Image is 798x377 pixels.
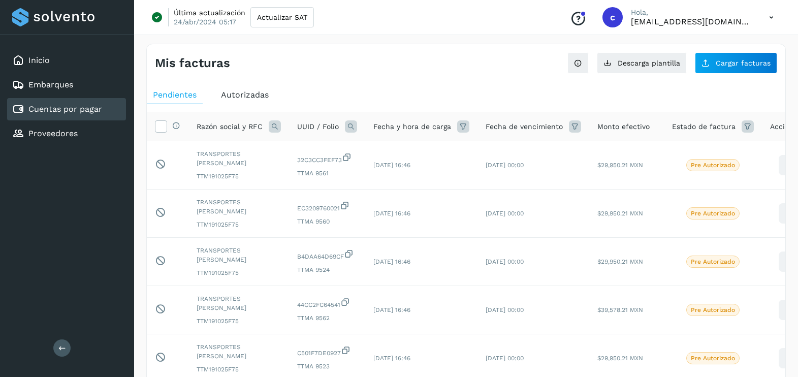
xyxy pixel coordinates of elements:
[716,59,771,67] span: Cargar facturas
[153,90,197,100] span: Pendientes
[197,365,281,374] span: TTM191025F75
[28,104,102,114] a: Cuentas por pagar
[486,162,524,169] span: [DATE] 00:00
[197,294,281,312] span: TRANSPORTES [PERSON_NAME]
[7,122,126,145] div: Proveedores
[373,306,410,313] span: [DATE] 16:46
[28,55,50,65] a: Inicio
[297,217,357,226] span: TTMA 9560
[297,362,357,371] span: TTMA 9523
[197,198,281,216] span: TRANSPORTES [PERSON_NAME]
[691,355,735,362] p: Pre Autorizado
[691,210,735,217] p: Pre Autorizado
[197,317,281,326] span: TTM191025F75
[297,152,357,165] span: 32C3CC3FEF73
[297,297,357,309] span: 44CC2FC64541
[297,201,357,213] span: EC3209760021
[297,345,357,358] span: C501F7DE0927
[174,17,236,26] p: 24/abr/2024 05:17
[597,306,643,313] span: $39,578.21 MXN
[28,129,78,138] a: Proveedores
[257,14,307,21] span: Actualizar SAT
[631,8,753,17] p: Hola,
[691,306,735,313] p: Pre Autorizado
[695,52,777,74] button: Cargar facturas
[597,210,643,217] span: $29,950.21 MXN
[597,121,650,132] span: Monto efectivo
[250,7,314,27] button: Actualizar SAT
[197,149,281,168] span: TRANSPORTES [PERSON_NAME]
[197,220,281,229] span: TTM191025F75
[197,121,263,132] span: Razón social y RFC
[297,265,357,274] span: TTMA 9524
[373,210,410,217] span: [DATE] 16:46
[297,249,357,261] span: B4DAA64D69CF
[373,121,451,132] span: Fecha y hora de carga
[486,355,524,362] span: [DATE] 00:00
[7,98,126,120] div: Cuentas por pagar
[486,210,524,217] span: [DATE] 00:00
[7,74,126,96] div: Embarques
[297,121,339,132] span: UUID / Folio
[597,162,643,169] span: $29,950.21 MXN
[631,17,753,26] p: contabilidad@primelogistics.com.mx
[597,258,643,265] span: $29,950.21 MXN
[297,169,357,178] span: TTMA 9561
[373,162,410,169] span: [DATE] 16:46
[221,90,269,100] span: Autorizadas
[486,306,524,313] span: [DATE] 00:00
[486,121,563,132] span: Fecha de vencimiento
[174,8,245,17] p: Última actualización
[618,59,680,67] span: Descarga plantilla
[691,162,735,169] p: Pre Autorizado
[597,355,643,362] span: $29,950.21 MXN
[373,258,410,265] span: [DATE] 16:46
[28,80,73,89] a: Embarques
[197,246,281,264] span: TRANSPORTES [PERSON_NAME]
[672,121,736,132] span: Estado de factura
[197,342,281,361] span: TRANSPORTES [PERSON_NAME]
[297,313,357,323] span: TTMA 9562
[691,258,735,265] p: Pre Autorizado
[597,52,687,74] button: Descarga plantilla
[197,172,281,181] span: TTM191025F75
[7,49,126,72] div: Inicio
[373,355,410,362] span: [DATE] 16:46
[155,56,230,71] h4: Mis facturas
[486,258,524,265] span: [DATE] 00:00
[197,268,281,277] span: TTM191025F75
